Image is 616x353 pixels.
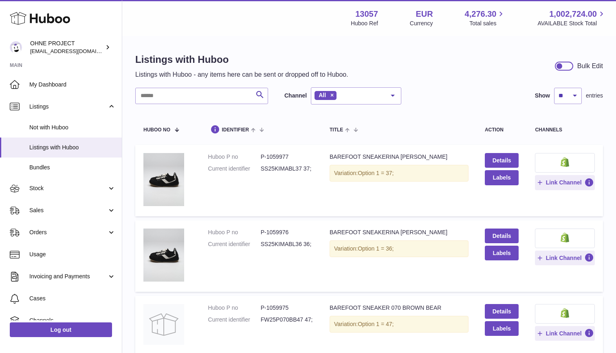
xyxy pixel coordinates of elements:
img: shopify-small.png [561,308,569,318]
a: Details [485,229,519,243]
span: Huboo no [143,127,170,133]
img: BAREFOOT SNEAKERINA KIMA BLACK [143,229,184,282]
span: All [319,92,326,98]
button: Link Channel [535,251,595,265]
span: 4,276.30 [465,9,497,20]
a: Details [485,153,519,168]
div: Variation: [330,165,469,182]
span: Bundles [29,164,116,171]
dt: Huboo P no [208,153,261,161]
span: Link Channel [546,330,582,337]
dd: FW25P070BB47 47; [261,316,313,324]
button: Labels [485,170,519,185]
div: Huboo Ref [351,20,378,27]
div: channels [535,127,595,133]
a: Details [485,304,519,319]
dt: Huboo P no [208,304,261,312]
div: action [485,127,519,133]
dd: P-1059977 [261,153,313,161]
button: Link Channel [535,326,595,341]
label: Channel [284,92,307,100]
img: shopify-small.png [561,233,569,242]
dt: Current identifier [208,316,261,324]
span: Listings with Huboo [29,144,116,151]
button: Labels [485,246,519,260]
span: entries [586,92,603,100]
span: Usage [29,251,116,258]
a: Log out [10,322,112,337]
span: My Dashboard [29,81,116,89]
span: Cases [29,295,116,302]
span: Link Channel [546,179,582,186]
strong: 13057 [355,9,378,20]
a: 4,276.30 Total sales [465,9,506,27]
div: BAREFOOT SNEAKERINA [PERSON_NAME] [330,153,469,161]
button: Labels [485,321,519,336]
span: Listings [29,103,107,111]
span: identifier [222,127,249,133]
span: Orders [29,229,107,236]
div: Variation: [330,240,469,257]
dt: Huboo P no [208,229,261,236]
span: Channels [29,317,116,324]
div: Bulk Edit [577,62,603,71]
span: AVAILABLE Stock Total [537,20,606,27]
span: Total sales [469,20,506,27]
dd: P-1059976 [261,229,313,236]
dd: P-1059975 [261,304,313,312]
a: 1,002,724.00 AVAILABLE Stock Total [537,9,606,27]
span: Not with Huboo [29,124,116,131]
p: Listings with Huboo - any items here can be sent or dropped off to Huboo. [135,70,348,79]
span: Option 1 = 47; [358,321,394,327]
div: BAREFOOT SNEAKER 070 BROWN BEAR [330,304,469,312]
span: Stock [29,184,107,192]
dd: SS25KIMABL37 37; [261,165,313,173]
img: shopify-small.png [561,157,569,167]
span: [EMAIL_ADDRESS][DOMAIN_NAME] [30,48,120,54]
span: Invoicing and Payments [29,273,107,280]
img: BAREFOOT SNEAKERINA KIMA BLACK [143,153,184,206]
span: Option 1 = 37; [358,170,394,176]
div: BAREFOOT SNEAKERINA [PERSON_NAME] [330,229,469,236]
img: BAREFOOT SNEAKER 070 BROWN BEAR [143,304,184,345]
div: Variation: [330,316,469,333]
strong: EUR [416,9,433,20]
div: Currency [410,20,433,27]
dt: Current identifier [208,165,261,173]
span: Sales [29,206,107,214]
span: Link Channel [546,254,582,262]
label: Show [535,92,550,100]
span: 1,002,724.00 [549,9,597,20]
dt: Current identifier [208,240,261,248]
span: Option 1 = 36; [358,245,394,252]
button: Link Channel [535,175,595,190]
span: title [330,127,343,133]
dd: SS25KIMABL36 36; [261,240,313,248]
h1: Listings with Huboo [135,53,348,66]
img: support@ohneproject.com [10,41,22,53]
div: OHNE PROJECT [30,40,103,55]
